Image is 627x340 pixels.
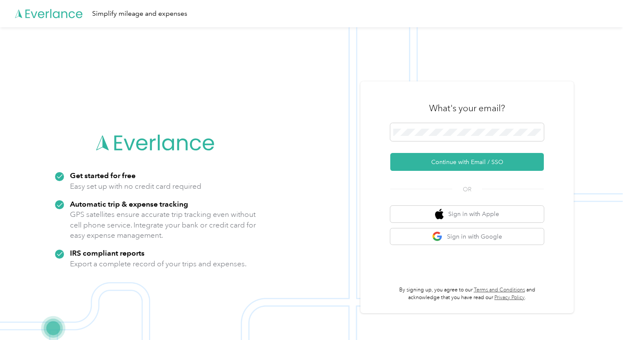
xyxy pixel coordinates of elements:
p: By signing up, you agree to our and acknowledge that you have read our . [390,286,544,301]
a: Privacy Policy [494,294,525,301]
img: google logo [432,231,443,242]
img: apple logo [435,209,444,219]
button: google logoSign in with Google [390,228,544,245]
strong: Automatic trip & expense tracking [70,199,188,208]
span: OR [452,185,482,194]
p: Export a complete record of your trips and expenses. [70,259,247,269]
button: Continue with Email / SSO [390,153,544,171]
button: apple logoSign in with Apple [390,206,544,222]
strong: Get started for free [70,171,136,180]
p: Easy set up with no credit card required [70,181,201,192]
strong: IRS compliant reports [70,248,145,257]
h3: What's your email? [429,102,505,114]
a: Terms and Conditions [474,287,525,293]
div: Simplify mileage and expenses [92,9,187,19]
p: GPS satellites ensure accurate trip tracking even without cell phone service. Integrate your bank... [70,209,256,241]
